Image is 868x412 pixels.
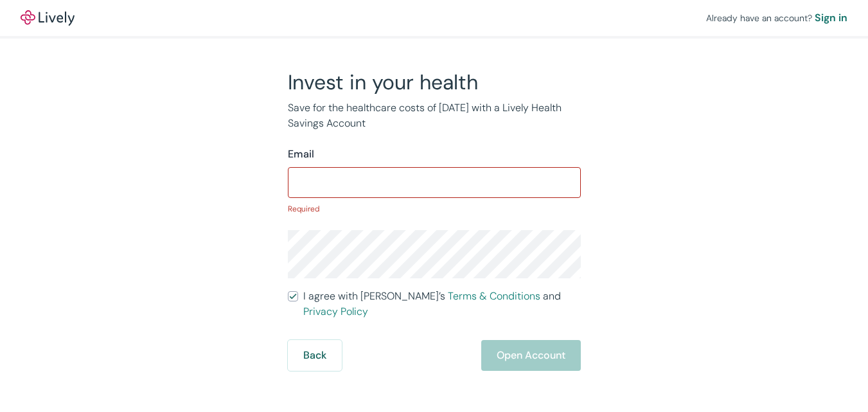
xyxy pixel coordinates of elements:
[288,69,581,95] h2: Invest in your health
[21,10,75,26] a: LivelyLively
[303,305,368,318] a: Privacy Policy
[706,10,847,26] div: Already have an account?
[303,289,581,319] span: I agree with [PERSON_NAME]’s and
[815,10,847,26] a: Sign in
[21,10,75,26] img: Lively
[288,100,581,131] p: Save for the healthcare costs of [DATE] with a Lively Health Savings Account
[288,147,314,162] label: Email
[288,203,581,215] p: Required
[448,289,540,303] a: Terms & Conditions
[288,340,342,371] button: Back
